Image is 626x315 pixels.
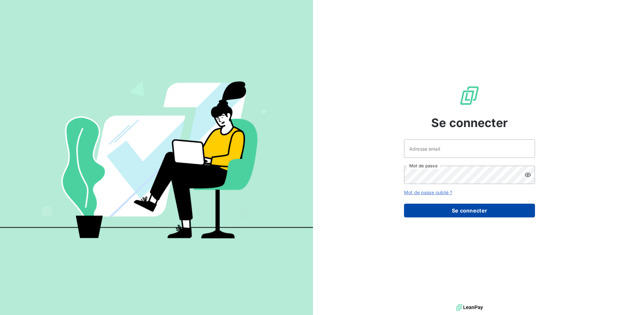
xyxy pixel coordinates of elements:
[404,190,452,195] a: Mot de passe oublié ?
[459,85,480,106] img: Logo LeanPay
[431,114,508,132] span: Se connecter
[404,204,535,217] button: Se connecter
[456,303,483,312] img: logo
[404,139,535,158] input: placeholder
